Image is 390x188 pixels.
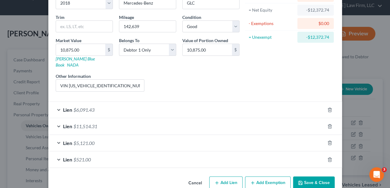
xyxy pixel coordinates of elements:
[56,80,144,91] input: (optional)
[249,7,295,13] div: = Net Equity
[63,123,72,129] span: Lien
[369,167,384,182] iframe: Intercom live chat
[232,44,239,56] div: $
[119,21,176,32] input: --
[183,44,232,56] input: 0.00
[119,14,134,20] label: Mileage
[63,157,72,162] span: Lien
[302,34,329,40] div: -$12,372.74
[56,73,91,79] label: Other Information
[302,7,329,13] div: -$12,372.74
[249,20,295,27] div: - Exemptions
[56,21,113,32] input: ex. LS, LT, etc
[182,37,228,44] label: Value of Portion Owned
[63,107,72,113] span: Lien
[73,157,91,162] span: $521.00
[63,140,72,146] span: Lien
[56,44,105,56] input: 0.00
[73,107,95,113] span: $6,091.43
[56,37,81,44] label: Market Value
[182,14,201,20] label: Condition
[56,56,95,67] a: [PERSON_NAME] Blue Book
[67,62,79,67] a: NADA
[249,34,295,40] div: = Unexempt
[105,44,113,56] div: $
[302,20,329,27] div: $0.00
[119,38,139,43] span: Belongs To
[56,14,65,20] label: Trim
[382,167,387,172] span: 3
[73,123,97,129] span: $11,514.31
[73,140,95,146] span: $5,121.00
